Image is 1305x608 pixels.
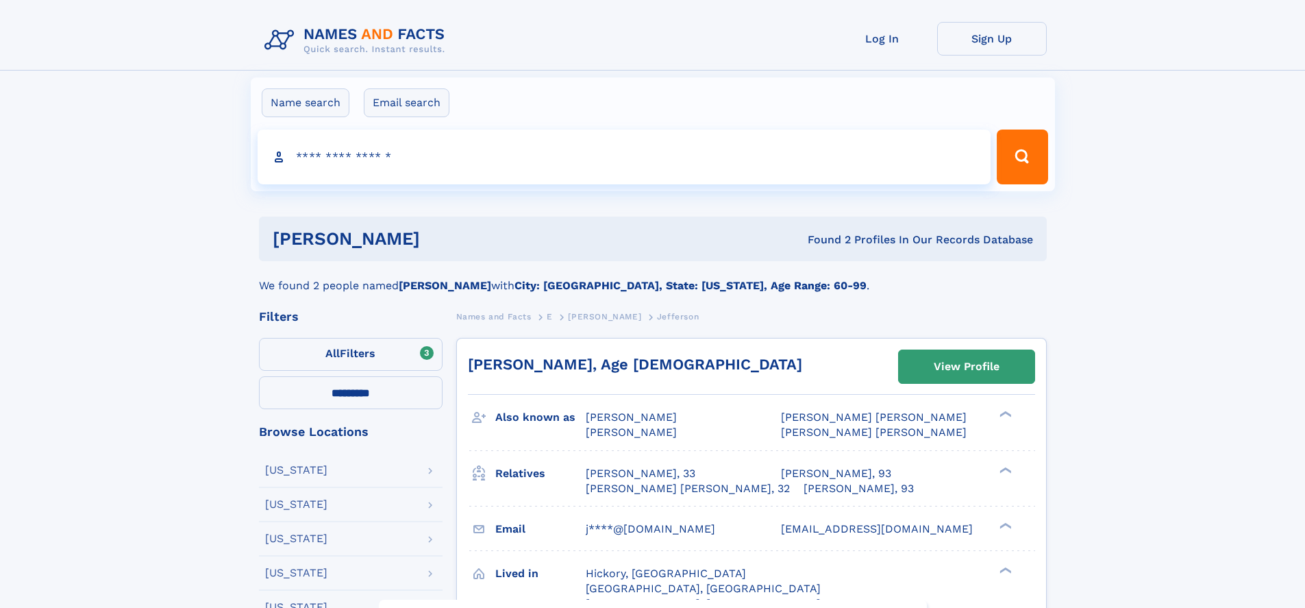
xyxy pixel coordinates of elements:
[996,521,1012,530] div: ❯
[265,499,327,510] div: [US_STATE]
[657,312,699,321] span: Jefferson
[495,462,586,485] h3: Relatives
[996,465,1012,474] div: ❯
[828,22,937,56] a: Log In
[399,279,491,292] b: [PERSON_NAME]
[259,426,443,438] div: Browse Locations
[937,22,1047,56] a: Sign Up
[468,356,802,373] a: [PERSON_NAME], Age [DEMOGRAPHIC_DATA]
[495,518,586,541] h3: Email
[586,466,695,481] a: [PERSON_NAME], 33
[996,566,1012,574] div: ❯
[568,308,641,325] a: [PERSON_NAME]
[265,568,327,579] div: [US_STATE]
[899,350,1034,383] a: View Profile
[997,130,1047,184] button: Search Button
[495,562,586,585] h3: Lived in
[781,426,967,439] span: [PERSON_NAME] [PERSON_NAME]
[364,88,449,117] label: Email search
[262,88,349,117] label: Name search
[781,522,973,535] span: [EMAIL_ADDRESS][DOMAIN_NAME]
[804,481,914,496] a: [PERSON_NAME], 93
[265,465,327,476] div: [US_STATE]
[586,411,677,424] span: [PERSON_NAME]
[586,582,821,595] span: [GEOGRAPHIC_DATA], [GEOGRAPHIC_DATA]
[568,312,641,321] span: [PERSON_NAME]
[259,261,1047,294] div: We found 2 people named with .
[781,466,891,481] a: [PERSON_NAME], 93
[781,411,967,424] span: [PERSON_NAME] [PERSON_NAME]
[259,22,456,59] img: Logo Names and Facts
[325,347,340,360] span: All
[614,232,1033,247] div: Found 2 Profiles In Our Records Database
[996,410,1012,419] div: ❯
[547,312,553,321] span: E
[259,311,443,323] div: Filters
[265,533,327,544] div: [US_STATE]
[547,308,553,325] a: E
[934,351,999,382] div: View Profile
[456,308,532,325] a: Names and Facts
[495,406,586,429] h3: Also known as
[273,230,614,247] h1: [PERSON_NAME]
[586,481,790,496] a: [PERSON_NAME] [PERSON_NAME], 32
[258,130,991,184] input: search input
[586,567,746,580] span: Hickory, [GEOGRAPHIC_DATA]
[514,279,867,292] b: City: [GEOGRAPHIC_DATA], State: [US_STATE], Age Range: 60-99
[259,338,443,371] label: Filters
[586,426,677,439] span: [PERSON_NAME]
